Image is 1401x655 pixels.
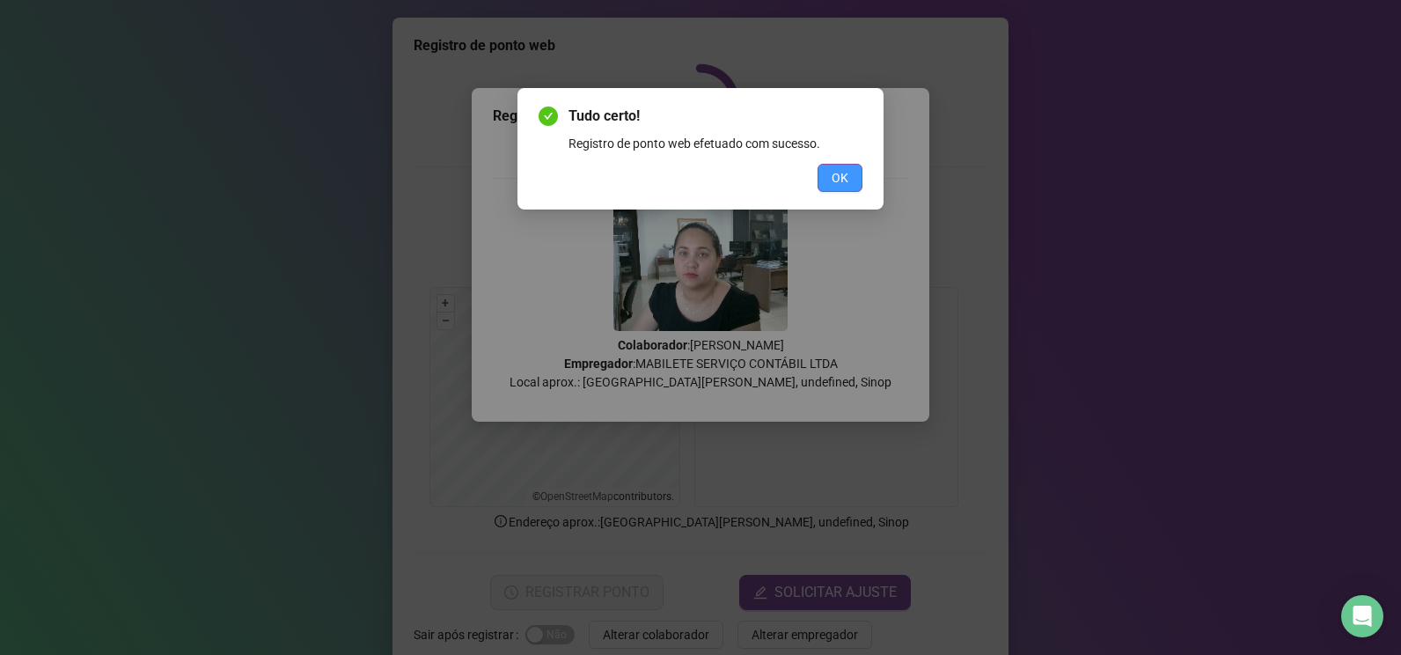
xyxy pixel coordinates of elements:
[568,106,862,127] span: Tudo certo!
[568,134,862,153] div: Registro de ponto web efetuado com sucesso.
[832,168,848,188] span: OK
[1341,595,1383,637] div: Open Intercom Messenger
[539,107,558,126] span: check-circle
[818,164,862,192] button: OK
